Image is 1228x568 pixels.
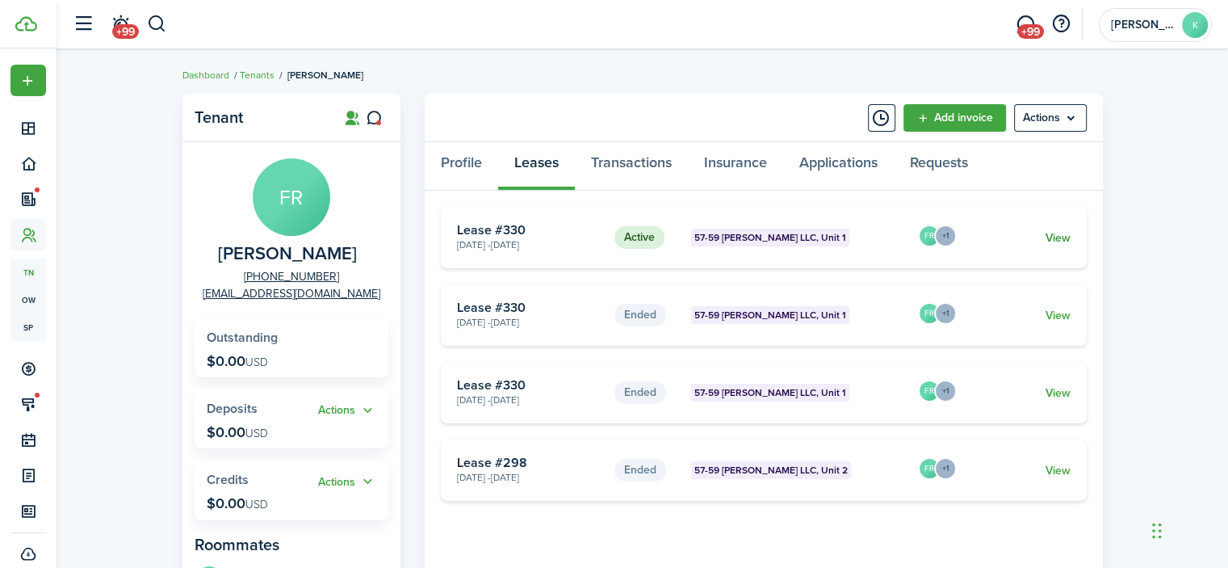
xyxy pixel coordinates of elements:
span: 57-59 [PERSON_NAME] LLC, Unit 1 [694,230,846,245]
panel-main-subtitle: Roommates [195,532,388,557]
span: USD [245,354,268,371]
button: Open menu [941,380,957,402]
a: ow [10,286,46,313]
card-description: [DATE] - [DATE] [457,238,602,252]
a: Messaging [1010,4,1041,45]
avatar-text: FR [253,158,330,236]
a: Insurance [688,142,783,191]
span: 57-59 [PERSON_NAME] LLC, Unit 1 [694,385,846,400]
a: View [1045,462,1070,479]
card-description: [DATE] - [DATE] [457,315,602,330]
span: Deposits [207,399,258,418]
a: Applications [783,142,894,191]
a: [EMAIL_ADDRESS][DOMAIN_NAME] [203,285,380,302]
button: Open menu [318,402,376,420]
p: $0.00 [207,353,268,369]
card-description: [DATE] - [DATE] [457,470,602,485]
span: 57-59 [PERSON_NAME] LLC, Unit 2 [694,463,848,478]
button: Open menu [1014,104,1087,132]
a: Notifications [105,4,136,45]
status: Ended [614,459,666,482]
img: TenantCloud [15,16,37,32]
card-title: Lease #330 [457,378,602,393]
a: Requests [894,142,984,191]
span: 57-59 [PERSON_NAME] LLC, Unit 1 [694,308,846,322]
a: sp [10,313,46,341]
button: Actions [318,402,376,420]
card-title: Lease #330 [457,301,602,315]
a: Transactions [575,142,688,191]
a: View [1045,229,1070,246]
status: Ended [614,381,666,404]
button: Open menu [941,457,957,480]
button: Open menu [941,225,957,247]
menu-trigger: +1 [934,457,957,480]
card-title: Lease #330 [457,223,602,238]
menu-trigger: +1 [934,225,957,247]
span: Katherine [1111,19,1176,31]
p: $0.00 [207,424,268,440]
button: Search [147,11,167,38]
status: Active [614,226,664,249]
menu-trigger: +1 [934,302,957,325]
div: Drag [1152,507,1162,555]
span: USD [245,425,268,442]
card-title: Lease #298 [457,456,602,470]
span: +99 [112,24,139,39]
button: Open menu [941,302,957,325]
a: View [1045,385,1070,402]
a: Tenants [240,68,275,82]
button: Open menu [318,473,376,491]
p: $0.00 [207,495,268,511]
a: Profile [425,142,498,191]
button: Timeline [868,104,895,132]
menu-trigger: +1 [934,380,957,402]
a: tn [10,259,46,286]
card-description: [DATE] - [DATE] [457,393,602,407]
a: Dashboard [182,68,229,82]
panel-main-title: Tenant [195,108,324,127]
button: Open resource center [1047,11,1075,38]
button: Open sidebar [68,9,98,40]
span: Fanny Rodriguez [218,244,357,264]
span: +99 [1017,24,1044,39]
button: Actions [318,473,376,491]
span: [PERSON_NAME] [287,68,363,82]
a: View [1045,307,1070,324]
iframe: Chat Widget [1147,490,1228,568]
span: Outstanding [207,328,278,347]
span: USD [245,496,268,513]
avatar-text: K [1182,12,1208,38]
menu-btn: Actions [1014,104,1087,132]
button: Open menu [10,65,46,96]
a: Add invoice [903,104,1006,132]
a: [PHONE_NUMBER] [244,268,339,285]
span: Credits [207,470,249,489]
status: Ended [614,304,666,326]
